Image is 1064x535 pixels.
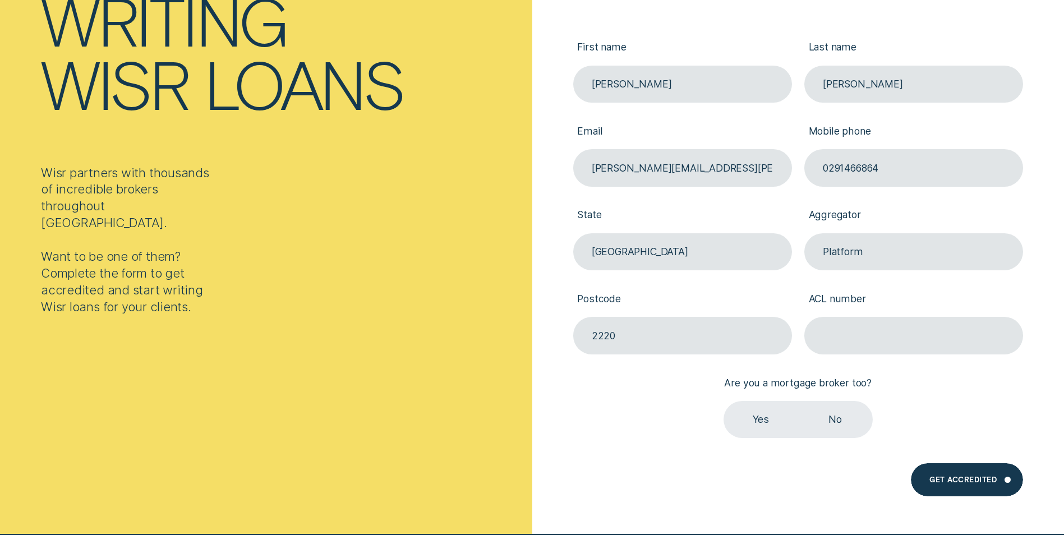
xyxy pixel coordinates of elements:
label: Aggregator [804,199,1023,233]
label: Yes [724,401,798,438]
label: Last name [804,31,1023,66]
label: No [798,401,873,438]
label: Postcode [573,283,792,317]
label: Mobile phone [804,115,1023,149]
label: First name [573,31,792,66]
div: Wisr partners with thousands of incredible brokers throughout [GEOGRAPHIC_DATA]. Want to be one o... [41,165,215,316]
div: Wisr [41,52,188,115]
label: Email [573,115,792,149]
button: Get Accredited [911,463,1023,497]
label: ACL number [804,283,1023,317]
div: loans [204,52,404,115]
label: Are you a mortgage broker too? [720,367,876,401]
label: State [573,199,792,233]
